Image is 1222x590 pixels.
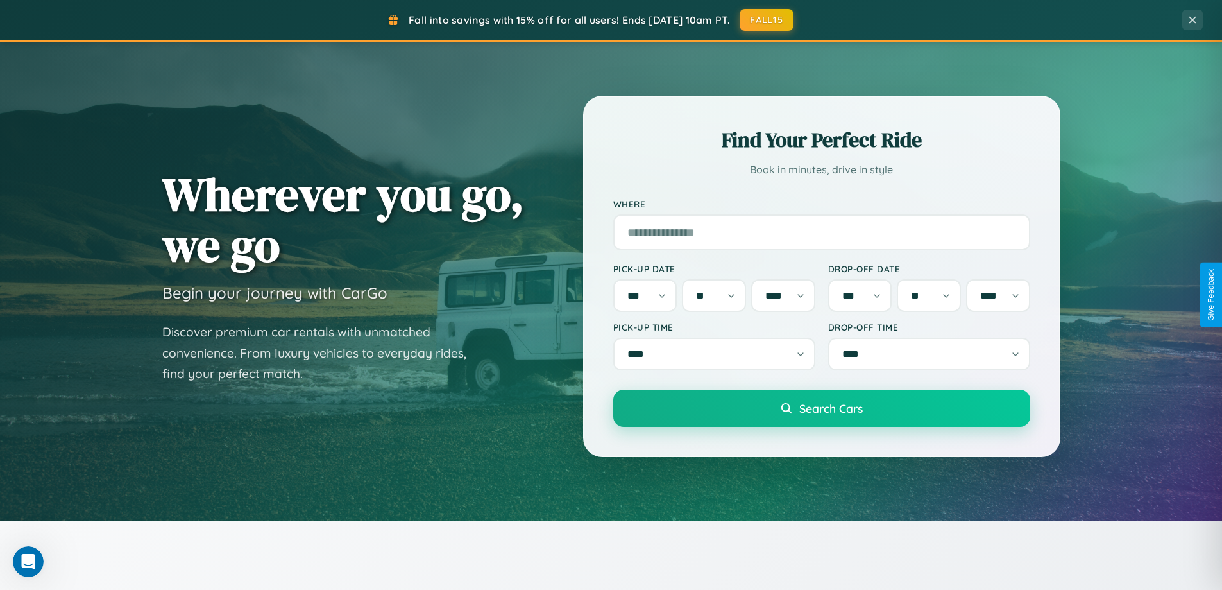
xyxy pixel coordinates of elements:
[828,263,1030,274] label: Drop-off Date
[162,283,387,302] h3: Begin your journey with CarGo
[1207,269,1216,321] div: Give Feedback
[740,9,793,31] button: FALL15
[613,390,1030,427] button: Search Cars
[13,546,44,577] iframe: Intercom live chat
[799,401,863,415] span: Search Cars
[613,198,1030,209] label: Where
[613,161,1030,179] p: Book in minutes, drive in style
[613,263,815,274] label: Pick-up Date
[162,322,483,385] p: Discover premium car rentals with unmatched convenience. From luxury vehicles to everyday rides, ...
[613,322,815,333] label: Pick-up Time
[409,13,730,26] span: Fall into savings with 15% off for all users! Ends [DATE] 10am PT.
[613,126,1030,154] h2: Find Your Perfect Ride
[828,322,1030,333] label: Drop-off Time
[162,169,524,270] h1: Wherever you go, we go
